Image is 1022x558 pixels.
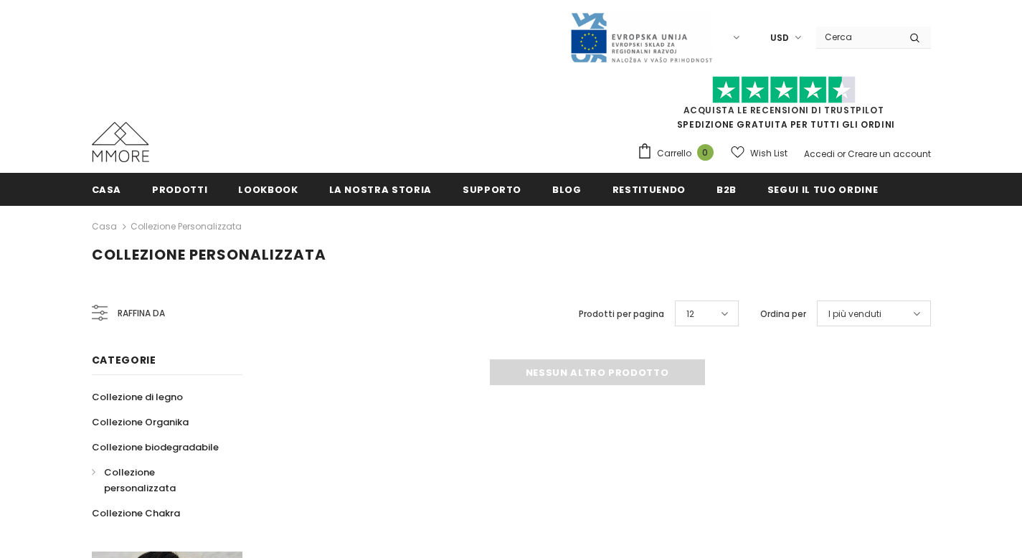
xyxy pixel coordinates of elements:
span: Collezione biodegradabile [92,440,219,454]
span: La nostra storia [329,183,432,197]
a: Collezione Chakra [92,501,180,526]
a: Acquista le recensioni di TrustPilot [683,104,884,116]
span: Collezione personalizzata [104,465,176,495]
span: Collezione Organika [92,415,189,429]
span: Casa [92,183,122,197]
span: Segui il tuo ordine [767,183,878,197]
a: Collezione Organika [92,410,189,435]
a: Accedi [804,148,835,160]
a: Segui il tuo ordine [767,173,878,205]
a: Prodotti [152,173,207,205]
a: Lookbook [238,173,298,205]
span: B2B [716,183,737,197]
span: Lookbook [238,183,298,197]
span: Collezione personalizzata [92,245,326,265]
span: Categorie [92,353,156,367]
a: Blog [552,173,582,205]
a: La nostra storia [329,173,432,205]
a: Collezione biodegradabile [92,435,219,460]
span: Collezione Chakra [92,506,180,520]
span: Wish List [750,146,787,161]
a: Wish List [731,141,787,166]
input: Search Site [816,27,899,47]
img: Javni Razpis [569,11,713,64]
span: Collezione di legno [92,390,183,404]
a: Collezione personalizzata [92,460,227,501]
span: Raffina da [118,306,165,321]
a: Casa [92,218,117,235]
span: Restituendo [612,183,686,197]
span: Prodotti [152,183,207,197]
span: Blog [552,183,582,197]
a: Collezione personalizzata [131,220,242,232]
a: B2B [716,173,737,205]
a: Casa [92,173,122,205]
a: supporto [463,173,521,205]
a: Creare un account [848,148,931,160]
span: SPEDIZIONE GRATUITA PER TUTTI GLI ORDINI [637,82,931,131]
span: or [837,148,846,160]
img: Casi MMORE [92,122,149,162]
a: Javni Razpis [569,31,713,43]
a: Restituendo [612,173,686,205]
span: USD [770,31,789,45]
span: Carrello [657,146,691,161]
label: Prodotti per pagina [579,307,664,321]
img: Fidati di Pilot Stars [712,76,856,104]
span: supporto [463,183,521,197]
span: 0 [697,144,714,161]
span: I più venduti [828,307,881,321]
span: 12 [686,307,694,321]
a: Carrello 0 [637,143,721,164]
label: Ordina per [760,307,806,321]
a: Collezione di legno [92,384,183,410]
